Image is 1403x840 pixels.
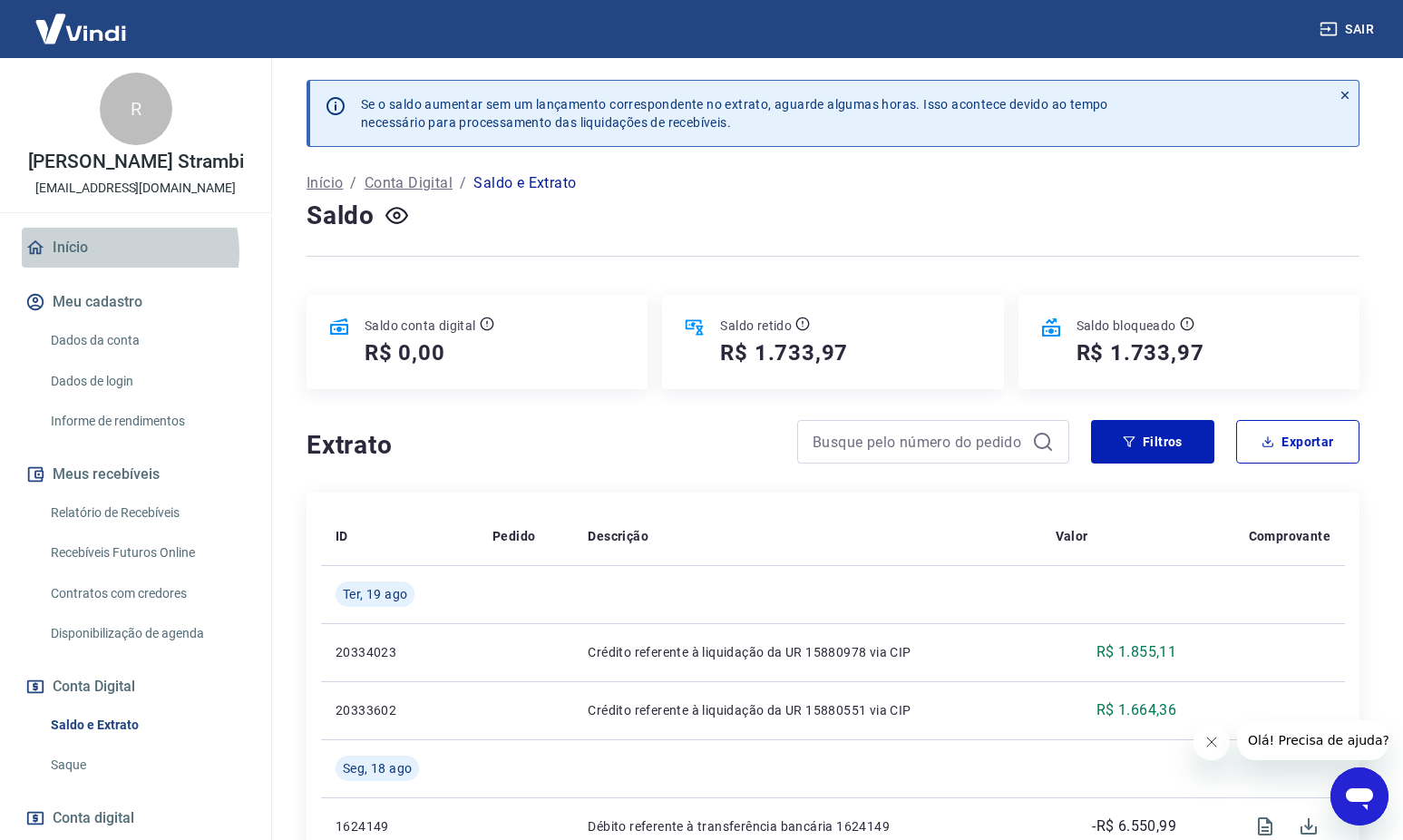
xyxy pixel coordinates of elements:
[35,179,236,198] p: [EMAIL_ADDRESS][DOMAIN_NAME]
[336,701,463,719] p: 20333602
[307,198,375,234] h4: Saldo
[44,534,249,571] a: Recebíveis Futuros Online
[350,172,356,194] p: /
[22,454,249,494] button: Meus recebíveis
[813,428,1025,455] input: Busque pelo número do pedido
[1056,527,1088,545] p: Valor
[53,806,134,831] span: Conta digital
[720,317,792,335] p: Saldo retido
[1330,767,1388,825] iframe: Botão para abrir a janela de mensagens
[22,798,249,838] a: Conta digital
[361,95,1108,132] p: Se o saldo aumentar sem um lançamento correspondente no extrato, aguarde algumas horas. Isso acon...
[336,817,463,835] p: 1624149
[365,338,445,367] h5: R$ 0,00
[44,747,249,784] a: Saque
[44,615,249,652] a: Disponibilização de agenda
[307,172,343,194] a: Início
[28,152,244,171] p: [PERSON_NAME] Strambi
[492,527,535,545] p: Pedido
[22,228,249,268] a: Início
[336,527,348,545] p: ID
[588,527,648,545] p: Descrição
[22,1,140,56] img: Vindi
[588,701,1026,719] p: Crédito referente à liquidação da UR 15880551 via CIP
[1096,641,1176,663] p: R$ 1.855,11
[473,172,576,194] p: Saldo e Extrato
[100,73,172,145] div: R
[44,403,249,440] a: Informe de rendimentos
[1077,317,1176,335] p: Saldo bloqueado
[720,338,848,367] h5: R$ 1.733,97
[1096,699,1176,721] p: R$ 1.664,36
[343,759,412,777] span: Seg, 18 ago
[44,707,249,744] a: Saldo e Extrato
[588,643,1026,661] p: Crédito referente à liquidação da UR 15880978 via CIP
[11,13,152,27] span: Olá! Precisa de ajuda?
[1236,420,1359,464] button: Exportar
[1237,720,1388,760] iframe: Mensagem da empresa
[1194,724,1230,760] iframe: Fechar mensagem
[22,667,249,707] button: Conta Digital
[365,317,476,335] p: Saldo conta digital
[44,322,249,359] a: Dados da conta
[44,575,249,612] a: Contratos com credores
[1092,816,1176,837] p: -R$ 6.550,99
[1077,338,1204,367] h5: R$ 1.733,97
[588,817,1026,835] p: Débito referente à transferência bancária 1624149
[307,427,775,464] h4: Extrato
[460,172,466,194] p: /
[1091,420,1214,464] button: Filtros
[1249,527,1330,545] p: Comprovante
[44,494,249,532] a: Relatório de Recebíveis
[343,585,407,603] span: Ter, 19 ago
[365,172,453,194] a: Conta Digital
[336,643,463,661] p: 20334023
[1316,13,1381,46] button: Sair
[22,282,249,322] button: Meu cadastro
[44,363,249,400] a: Dados de login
